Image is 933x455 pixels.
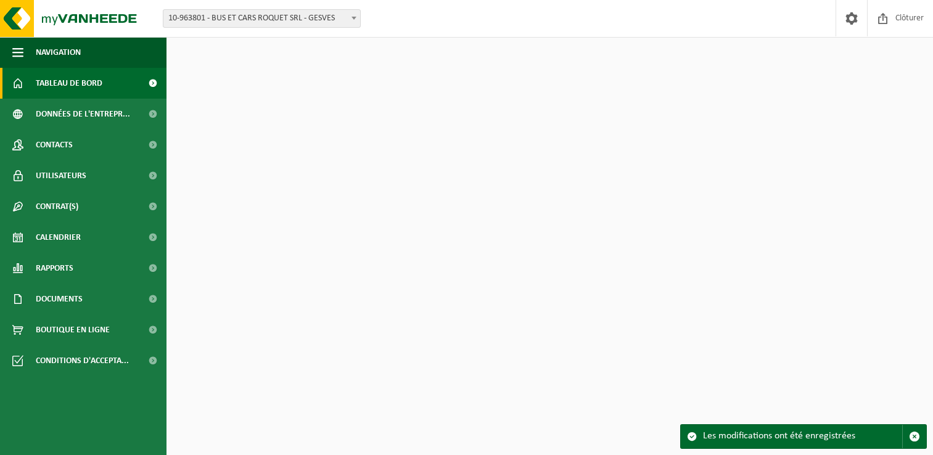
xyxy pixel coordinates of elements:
span: Utilisateurs [36,160,86,191]
span: 10-963801 - BUS ET CARS ROQUET SRL - GESVES [163,10,360,27]
div: Les modifications ont été enregistrées [703,425,902,448]
span: Données de l'entrepr... [36,99,130,129]
span: Conditions d'accepta... [36,345,129,376]
span: Boutique en ligne [36,314,110,345]
span: Tableau de bord [36,68,102,99]
span: Navigation [36,37,81,68]
span: Contrat(s) [36,191,78,222]
span: 10-963801 - BUS ET CARS ROQUET SRL - GESVES [163,9,361,28]
span: Rapports [36,253,73,284]
span: Contacts [36,129,73,160]
span: Calendrier [36,222,81,253]
span: Documents [36,284,83,314]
